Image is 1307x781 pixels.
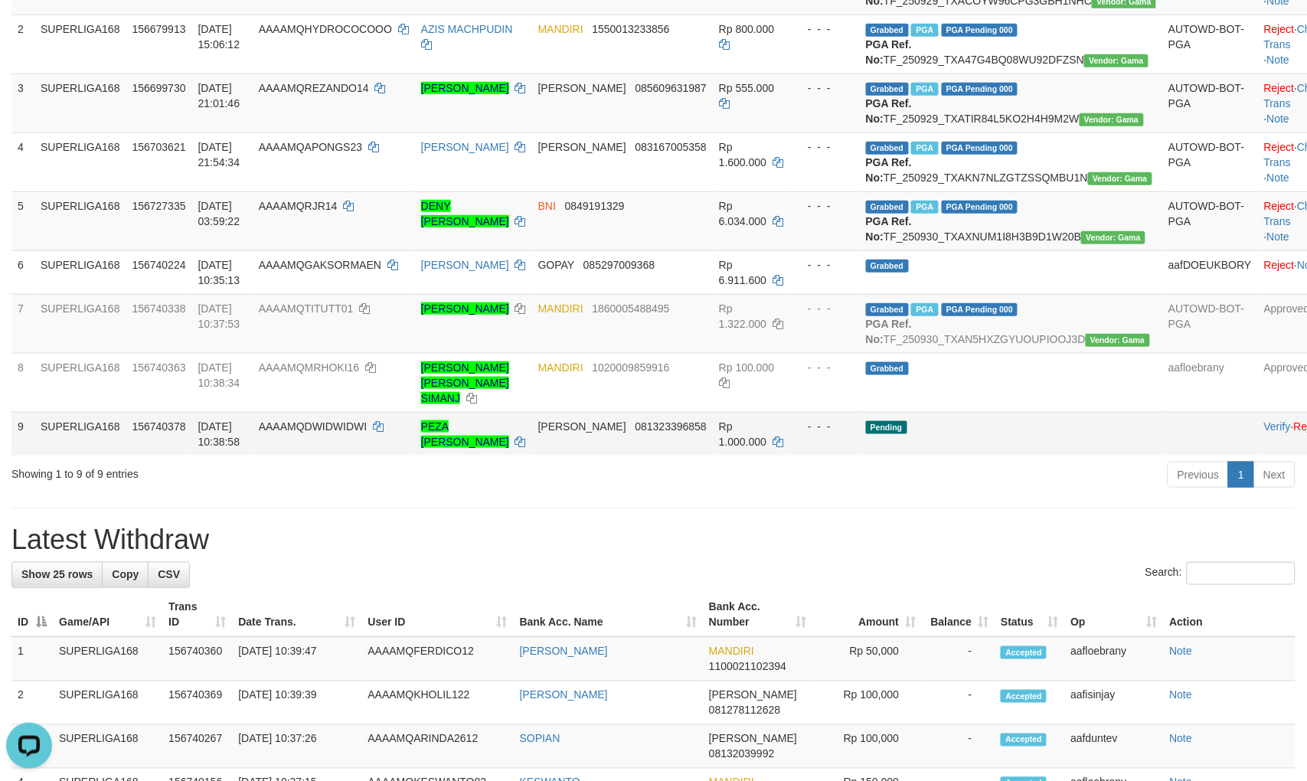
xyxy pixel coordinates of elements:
[11,353,34,412] td: 8
[538,420,626,433] span: [PERSON_NAME]
[11,74,34,132] td: 3
[866,201,909,214] span: Grabbed
[112,569,139,581] span: Copy
[719,82,774,94] span: Rp 555.000
[232,725,361,769] td: [DATE] 10:37:26
[1264,200,1295,212] a: Reject
[860,74,1162,132] td: TF_250929_TXATIR84L5KO2H4H9M2W
[259,200,338,212] span: AAAAMQRJR14
[421,23,513,35] a: AZIS MACHPUDIN
[421,200,509,227] a: DENY [PERSON_NAME]
[719,302,766,330] span: Rp 1.322.000
[703,593,812,637] th: Bank Acc. Number: activate to sort column ascending
[911,303,938,316] span: Marked by aafsengchandara
[1267,113,1290,125] a: Note
[1162,191,1258,250] td: AUTOWD-BOT-PGA
[132,420,186,433] span: 156740378
[942,201,1018,214] span: PGA Pending
[259,23,392,35] span: AAAAMQHYDROCOCOOO
[259,141,362,153] span: AAAAMQAPONGS23
[922,681,995,725] td: -
[942,303,1018,316] span: PGA Pending
[198,200,240,227] span: [DATE] 03:59:22
[942,142,1018,155] span: PGA Pending
[34,74,126,132] td: SUPERLIGA168
[162,593,232,637] th: Trans ID: activate to sort column ascending
[198,23,240,51] span: [DATE] 15:06:12
[1170,645,1193,658] a: Note
[132,141,186,153] span: 156703621
[34,250,126,294] td: SUPERLIGA168
[860,191,1162,250] td: TF_250930_TXAXNUM1I8H3B9D1W20B
[520,689,608,701] a: [PERSON_NAME]
[362,725,514,769] td: AAAAMQARINDA2612
[709,689,797,701] span: [PERSON_NAME]
[1162,353,1258,412] td: aafloebrany
[1086,334,1150,347] span: Vendor URL: https://trx31.1velocity.biz
[132,259,186,271] span: 156740224
[53,681,162,725] td: SUPERLIGA168
[796,257,854,273] div: - - -
[1264,141,1295,153] a: Reject
[1267,230,1290,243] a: Note
[709,661,786,673] span: Copy 1100021102394 to clipboard
[1088,172,1152,185] span: Vendor URL: https://trx31.1velocity.biz
[53,637,162,681] td: SUPERLIGA168
[11,637,53,681] td: 1
[636,141,707,153] span: Copy 083167005358 to clipboard
[942,24,1018,37] span: PGA Pending
[911,201,938,214] span: Marked by aafnonsreyleab
[866,142,909,155] span: Grabbed
[520,733,560,745] a: SOPIAN
[866,260,909,273] span: Grabbed
[11,562,103,588] a: Show 25 rows
[421,259,509,271] a: [PERSON_NAME]
[162,725,232,769] td: 156740267
[719,141,766,168] span: Rp 1.600.000
[866,24,909,37] span: Grabbed
[11,132,34,191] td: 4
[11,460,533,482] div: Showing 1 to 9 of 9 entries
[1065,593,1164,637] th: Op: activate to sort column ascending
[232,593,361,637] th: Date Trans.: activate to sort column ascending
[538,141,626,153] span: [PERSON_NAME]
[6,6,52,52] button: Open LiveChat chat widget
[162,681,232,725] td: 156740369
[34,15,126,74] td: SUPERLIGA168
[1264,23,1295,35] a: Reject
[719,420,766,448] span: Rp 1.000.000
[198,420,240,448] span: [DATE] 10:38:58
[11,294,34,353] td: 7
[538,200,556,212] span: BNI
[1170,733,1193,745] a: Note
[53,725,162,769] td: SUPERLIGA168
[259,259,381,271] span: AAAAMQGAKSORMAEN
[796,139,854,155] div: - - -
[995,593,1064,637] th: Status: activate to sort column ascending
[1253,462,1296,488] a: Next
[132,82,186,94] span: 156699730
[132,200,186,212] span: 156727335
[1065,681,1164,725] td: aafisinjay
[1065,725,1164,769] td: aafduntev
[709,645,754,658] span: MANDIRI
[1001,734,1047,747] span: Accepted
[1145,562,1296,585] label: Search:
[866,215,912,243] b: PGA Ref. No:
[538,82,626,94] span: [PERSON_NAME]
[709,704,780,717] span: Copy 081278112628 to clipboard
[34,191,126,250] td: SUPERLIGA168
[1264,259,1295,271] a: Reject
[719,23,774,35] span: Rp 800.000
[922,637,995,681] td: -
[1267,54,1290,66] a: Note
[232,681,361,725] td: [DATE] 10:39:39
[866,421,907,434] span: Pending
[1162,74,1258,132] td: AUTOWD-BOT-PGA
[1162,15,1258,74] td: AUTOWD-BOT-PGA
[636,420,707,433] span: Copy 081323396858 to clipboard
[53,593,162,637] th: Game/API: activate to sort column ascending
[922,725,995,769] td: -
[1187,562,1296,585] input: Search:
[719,361,774,374] span: Rp 100.000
